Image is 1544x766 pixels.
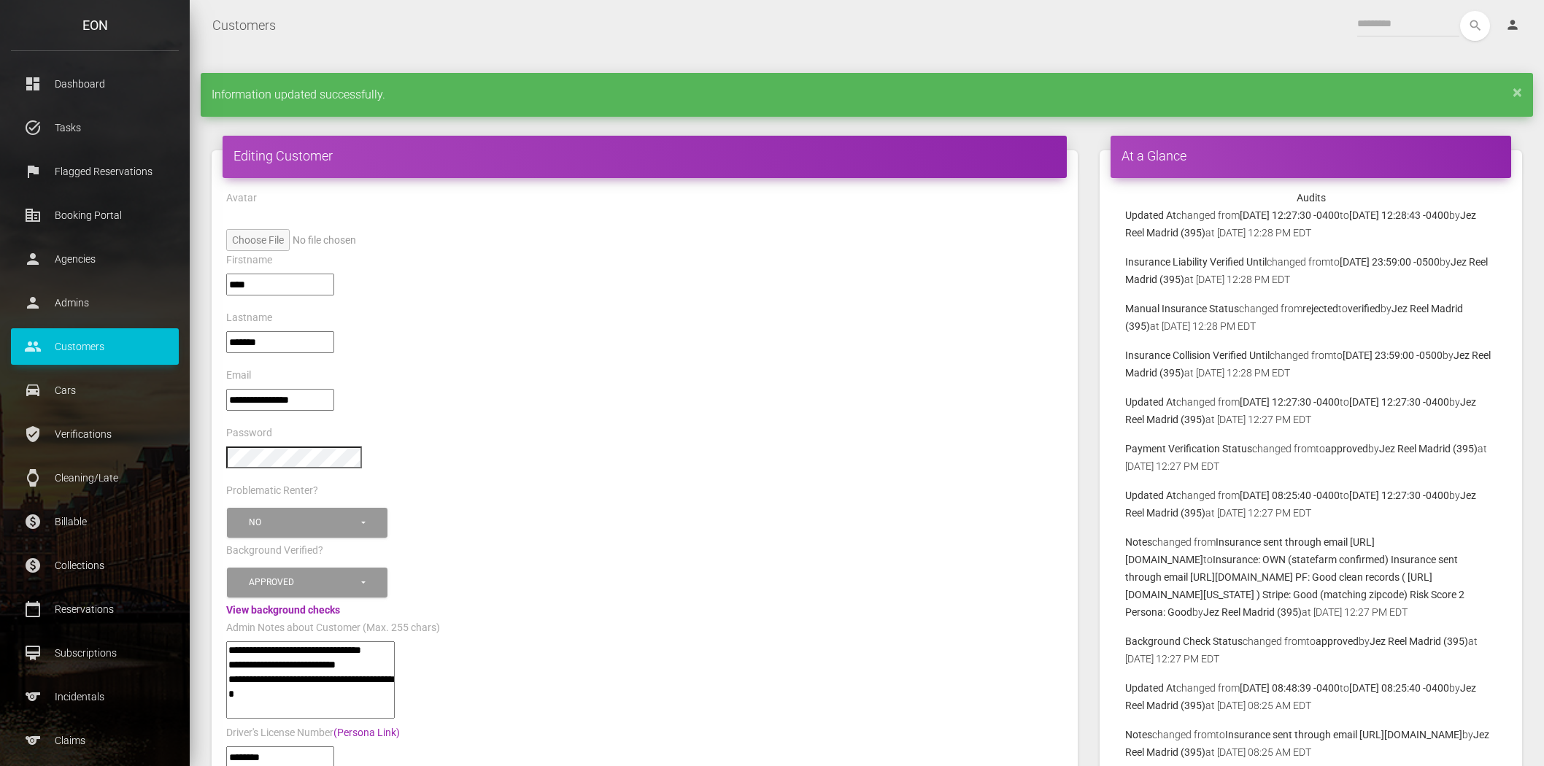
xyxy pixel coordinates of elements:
[1225,729,1462,740] b: Insurance sent through email [URL][DOMAIN_NAME]
[1125,300,1497,335] p: changed from to by at [DATE] 12:28 PM EDT
[226,191,257,206] label: Avatar
[22,248,168,270] p: Agencies
[201,73,1533,117] div: Information updated successfully.
[22,160,168,182] p: Flagged Reservations
[1349,490,1449,501] b: [DATE] 12:27:30 -0400
[22,204,168,226] p: Booking Portal
[22,423,168,445] p: Verifications
[1125,253,1497,288] p: changed from to by at [DATE] 12:28 PM EDT
[22,467,168,489] p: Cleaning/Late
[212,7,276,44] a: Customers
[11,285,179,321] a: person Admins
[1125,487,1497,522] p: changed from to by at [DATE] 12:27 PM EDT
[226,543,323,558] label: Background Verified?
[1240,396,1340,408] b: [DATE] 12:27:30 -0400
[11,503,179,540] a: paid Billable
[1125,396,1176,408] b: Updated At
[1494,11,1533,40] a: person
[1125,682,1176,694] b: Updated At
[1349,209,1449,221] b: [DATE] 12:28:43 -0400
[11,66,179,102] a: dashboard Dashboard
[11,153,179,190] a: flag Flagged Reservations
[1125,393,1497,428] p: changed from to by at [DATE] 12:27 PM EDT
[1122,147,1500,165] h4: At a Glance
[11,678,179,715] a: sports Incidentals
[1125,349,1270,361] b: Insurance Collision Verified Until
[1240,209,1340,221] b: [DATE] 12:27:30 -0400
[1125,632,1497,668] p: changed from to by at [DATE] 12:27 PM EDT
[1203,606,1302,618] b: Jez Reel Madrid (395)
[1349,682,1449,694] b: [DATE] 08:25:40 -0400
[11,591,179,627] a: calendar_today Reservations
[1349,396,1449,408] b: [DATE] 12:27:30 -0400
[227,508,387,538] button: No
[22,336,168,357] p: Customers
[1125,679,1497,714] p: changed from to by at [DATE] 08:25 AM EDT
[1340,256,1440,268] b: [DATE] 23:59:00 -0500
[1125,209,1176,221] b: Updated At
[1505,18,1520,32] i: person
[22,511,168,533] p: Billable
[1125,303,1239,314] b: Manual Insurance Status
[226,621,440,635] label: Admin Notes about Customer (Max. 255 chars)
[1460,11,1490,41] button: search
[22,117,168,139] p: Tasks
[226,484,318,498] label: Problematic Renter?
[226,426,272,441] label: Password
[1343,349,1443,361] b: [DATE] 23:59:00 -0500
[1125,729,1152,740] b: Notes
[11,109,179,146] a: task_alt Tasks
[227,568,387,597] button: Approved
[226,311,272,325] label: Lastname
[1125,635,1243,647] b: Background Check Status
[11,416,179,452] a: verified_user Verifications
[11,547,179,584] a: paid Collections
[11,241,179,277] a: person Agencies
[11,460,179,496] a: watch Cleaning/Late
[1370,635,1468,647] b: Jez Reel Madrid (395)
[1348,303,1381,314] b: verified
[233,147,1056,165] h4: Editing Customer
[226,604,340,616] a: View background checks
[11,197,179,233] a: corporate_fare Booking Portal
[1125,443,1252,454] b: Payment Verification Status
[22,292,168,314] p: Admins
[1325,443,1368,454] b: approved
[1125,440,1497,475] p: changed from to by at [DATE] 12:27 PM EDT
[22,554,168,576] p: Collections
[1125,536,1375,565] b: Insurance sent through email [URL][DOMAIN_NAME]
[249,517,359,529] div: No
[1125,490,1176,501] b: Updated At
[1125,206,1497,241] p: changed from to by at [DATE] 12:28 PM EDT
[1125,256,1267,268] b: Insurance Liability Verified Until
[333,727,400,738] a: (Persona Link)
[22,686,168,708] p: Incidentals
[11,635,179,671] a: card_membership Subscriptions
[1240,490,1340,501] b: [DATE] 08:25:40 -0400
[226,253,272,268] label: Firstname
[22,379,168,401] p: Cars
[11,722,179,759] a: sports Claims
[22,642,168,664] p: Subscriptions
[11,328,179,365] a: people Customers
[1297,192,1326,204] strong: Audits
[1316,635,1359,647] b: approved
[226,368,251,383] label: Email
[1125,347,1497,382] p: changed from to by at [DATE] 12:28 PM EDT
[22,73,168,95] p: Dashboard
[11,372,179,409] a: drive_eta Cars
[1125,554,1464,618] b: Insurance: OWN (statefarm confirmed) Insurance sent through email [URL][DOMAIN_NAME] PF: Good cle...
[1125,536,1152,548] b: Notes
[226,726,400,740] label: Driver's License Number
[1513,88,1522,96] a: ×
[22,730,168,751] p: Claims
[1302,303,1338,314] b: rejected
[1125,533,1497,621] p: changed from to by at [DATE] 12:27 PM EDT
[1125,726,1497,761] p: changed from to by at [DATE] 08:25 AM EDT
[1379,443,1478,454] b: Jez Reel Madrid (395)
[22,598,168,620] p: Reservations
[249,576,359,589] div: Approved
[1240,682,1340,694] b: [DATE] 08:48:39 -0400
